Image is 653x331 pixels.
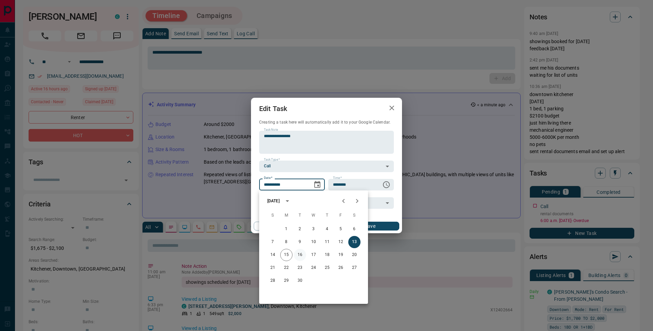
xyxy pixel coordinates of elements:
button: 28 [267,275,279,287]
button: 10 [307,236,320,248]
button: 17 [307,249,320,261]
button: 9 [294,236,306,248]
span: Monday [280,209,292,222]
span: Tuesday [294,209,306,222]
label: Task Note [264,128,278,132]
button: 22 [280,262,292,274]
button: 11 [321,236,333,248]
p: Creating a task here will automatically add it to your Google Calendar. [259,119,394,125]
button: Choose time, selected time is 6:00 AM [380,178,393,191]
span: Friday [335,209,347,222]
button: 14 [267,249,279,261]
button: 27 [348,262,361,274]
button: 26 [335,262,347,274]
label: Date [264,176,272,180]
label: Time [333,176,342,180]
button: 21 [267,262,279,274]
button: Choose date, selected date is Sep 13, 2025 [311,178,324,191]
div: [DATE] [267,198,280,204]
div: Call [259,161,394,172]
button: Cancel [254,222,312,231]
button: 16 [294,249,306,261]
button: 25 [321,262,333,274]
button: 3 [307,223,320,235]
button: 23 [294,262,306,274]
button: calendar view is open, switch to year view [282,195,293,207]
button: 30 [294,275,306,287]
button: 18 [321,249,333,261]
button: 29 [280,275,292,287]
button: 4 [321,223,333,235]
button: Previous month [337,194,350,208]
button: 6 [348,223,361,235]
button: 7 [267,236,279,248]
button: 19 [335,249,347,261]
button: 20 [348,249,361,261]
span: Saturday [348,209,361,222]
h2: Edit Task [251,98,295,119]
span: Wednesday [307,209,320,222]
button: 13 [348,236,361,248]
label: Task Type [264,158,280,162]
button: Save [341,222,399,231]
span: Thursday [321,209,333,222]
button: 24 [307,262,320,274]
button: 12 [335,236,347,248]
button: 2 [294,223,306,235]
span: Sunday [267,209,279,222]
button: Next month [350,194,364,208]
button: 1 [280,223,292,235]
button: 5 [335,223,347,235]
button: 15 [280,249,292,261]
button: 8 [280,236,292,248]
